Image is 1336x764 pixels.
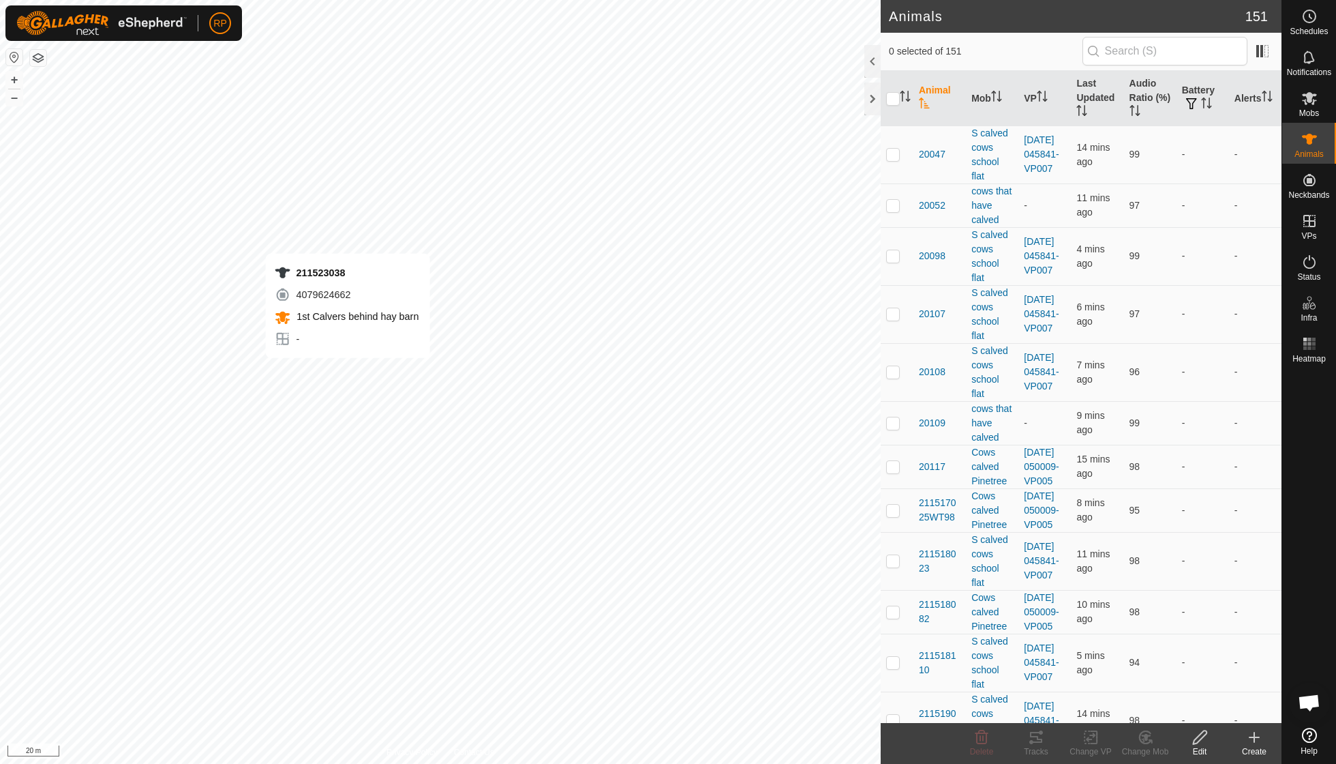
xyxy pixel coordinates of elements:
td: - [1229,401,1281,445]
span: Heatmap [1292,355,1326,363]
td: - [1229,183,1281,227]
a: [DATE] 045841-VP007 [1024,134,1059,174]
a: [DATE] 050009-VP005 [1024,490,1059,530]
div: cows that have calved [971,184,1013,227]
td: - [1176,634,1229,692]
div: Create [1227,746,1281,758]
span: 99 [1129,417,1140,428]
span: 1 Oct 2025 at 7:53 PM [1076,192,1110,218]
span: 211518082 [919,598,960,626]
div: Change Mob [1118,746,1172,758]
span: Mobs [1299,109,1319,117]
td: - [1176,445,1229,488]
div: 4079624662 [274,286,419,303]
span: 0 selected of 151 [889,44,1082,59]
span: 98 [1129,555,1140,566]
span: 1 Oct 2025 at 7:50 PM [1076,708,1110,733]
app-display-virtual-paddock-transition: - [1024,200,1027,211]
td: - [1229,634,1281,692]
a: Contact Us [454,746,494,759]
div: Cows calved Pinetree [971,489,1013,532]
span: 94 [1129,657,1140,668]
input: Search (S) [1082,37,1247,65]
td: - [1176,183,1229,227]
a: [DATE] 045841-VP007 [1024,541,1059,581]
td: - [1176,590,1229,634]
div: Edit [1172,746,1227,758]
a: [DATE] 045841-VP007 [1024,236,1059,276]
p-sorticon: Activate to sort [1076,107,1087,118]
span: 1 Oct 2025 at 7:59 PM [1076,650,1104,675]
div: - [274,331,419,347]
span: 211518023 [919,547,960,576]
p-sorticon: Activate to sort [1129,107,1140,118]
th: Alerts [1229,71,1281,126]
span: 20052 [919,199,945,213]
p-sorticon: Activate to sort [1201,100,1212,111]
div: Cows calved Pinetree [971,445,1013,488]
div: Change VP [1063,746,1118,758]
td: - [1176,401,1229,445]
th: Animal [913,71,966,126]
span: 211519013 [919,707,960,735]
p-sorticon: Activate to sort [1037,93,1048,104]
td: - [1176,126,1229,183]
span: 98 [1129,606,1140,617]
a: [DATE] 045841-VP007 [1024,701,1059,740]
td: - [1229,343,1281,401]
span: 151 [1245,6,1268,27]
span: 95 [1129,505,1140,516]
div: S calved cows school flat [971,692,1013,750]
span: 98 [1129,461,1140,472]
span: Infra [1301,314,1317,322]
span: 96 [1129,366,1140,377]
td: - [1176,343,1229,401]
button: Reset Map [6,49,22,65]
span: 20117 [919,460,945,474]
span: 211518110 [919,649,960,677]
span: 20107 [919,307,945,321]
td: - [1229,227,1281,285]
div: S calved cows school flat [971,126,1013,183]
a: [DATE] 045841-VP007 [1024,294,1059,334]
a: [DATE] 050009-VP005 [1024,447,1059,486]
span: VPs [1301,232,1316,240]
div: S calved cows school flat [971,344,1013,401]
h2: Animals [889,8,1245,25]
td: - [1176,692,1229,750]
span: 1 Oct 2025 at 7:58 PM [1076,302,1104,327]
div: Open chat [1289,682,1330,723]
th: Audio Ratio (%) [1124,71,1176,126]
div: Cows calved Pinetree [971,591,1013,634]
button: Map Layers [30,50,46,66]
span: 1 Oct 2025 at 8:00 PM [1076,244,1104,269]
th: Last Updated [1071,71,1123,126]
a: [DATE] 045841-VP007 [1024,643,1059,682]
th: Mob [966,71,1018,126]
td: - [1229,532,1281,590]
span: 20109 [919,416,945,430]
span: 1 Oct 2025 at 7:56 PM [1076,497,1104,523]
span: 1 Oct 2025 at 7:49 PM [1076,454,1110,479]
td: - [1176,227,1229,285]
td: - [1229,488,1281,532]
span: 1 Oct 2025 at 7:53 PM [1076,548,1110,574]
td: - [1176,532,1229,590]
p-sorticon: Activate to sort [900,93,911,104]
span: 97 [1129,308,1140,319]
span: 99 [1129,149,1140,160]
span: 20098 [919,249,945,263]
span: Status [1297,273,1320,281]
app-display-virtual-paddock-transition: - [1024,417,1027,428]
td: - [1176,488,1229,532]
span: RP [213,16,226,31]
a: Privacy Policy [386,746,438,759]
span: 20047 [919,147,945,162]
a: Help [1282,722,1336,761]
th: VP [1018,71,1071,126]
td: - [1229,590,1281,634]
span: 1 Oct 2025 at 7:50 PM [1076,142,1110,167]
div: Tracks [1009,746,1063,758]
a: [DATE] 050009-VP005 [1024,592,1059,632]
span: Neckbands [1288,191,1329,199]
